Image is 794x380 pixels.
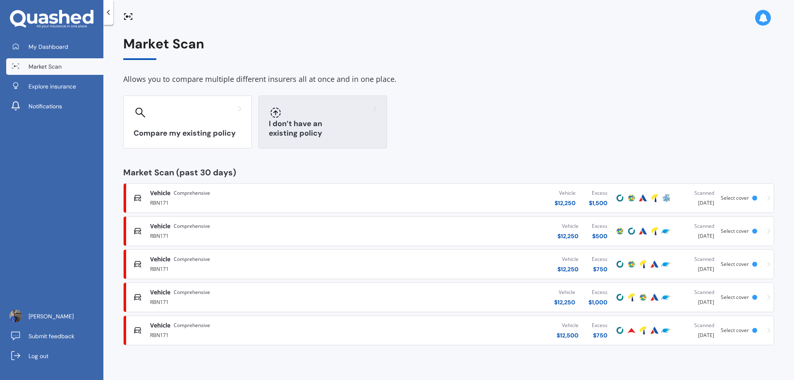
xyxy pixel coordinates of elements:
span: Comprehensive [174,189,210,197]
div: Excess [592,222,607,230]
a: VehicleComprehensiveRBN171Vehicle$12,250Excess$1,000CoveTowerProtectaAutosureTrade Me InsuranceSc... [123,282,774,312]
div: RBN171 [150,197,374,207]
span: [PERSON_NAME] [29,312,74,320]
img: Cove [627,226,636,236]
img: Cove [615,325,625,335]
div: $ 750 [592,331,607,339]
div: $ 750 [592,265,607,273]
a: Market Scan [6,58,103,75]
div: Vehicle [554,288,575,296]
div: [DATE] [679,288,714,306]
span: Comprehensive [174,222,210,230]
img: Trade Me Insurance [661,325,671,335]
div: [DATE] [679,321,714,339]
div: Market Scan (past 30 days) [123,168,774,177]
span: Comprehensive [174,288,210,296]
div: [DATE] [679,222,714,240]
div: Excess [592,321,607,330]
img: Tower [650,226,660,236]
img: Cove [615,292,625,302]
img: Autosure [650,325,660,335]
a: Log out [6,348,103,364]
div: $ 12,250 [557,265,579,273]
h3: Compare my existing policy [134,129,242,138]
div: Excess [588,288,607,296]
span: Comprehensive [174,321,210,330]
img: Autosure [638,226,648,236]
div: Excess [592,255,607,263]
div: RBN171 [150,330,374,339]
img: Trade Me Insurance [661,226,671,236]
img: Tower [650,193,660,203]
span: Select cover [721,227,749,234]
div: Vehicle [555,189,576,197]
span: Comprehensive [174,255,210,263]
div: Excess [589,189,607,197]
a: Submit feedback [6,328,103,344]
span: Notifications [29,102,62,110]
div: $ 12,250 [554,298,575,306]
img: Tower [638,259,648,269]
img: Cove [615,259,625,269]
div: Scanned [679,321,714,330]
div: $ 500 [592,232,607,240]
div: Vehicle [557,255,579,263]
span: Log out [29,352,48,360]
span: Vehicle [150,288,170,296]
span: Select cover [721,261,749,268]
img: Protecta [627,259,636,269]
span: Vehicle [150,189,170,197]
a: VehicleComprehensiveRBN171Vehicle$12,250Excess$1,500CoveProtectaAutosureTowerAMPScanned[DATE]Sele... [123,183,774,213]
span: Vehicle [150,321,170,330]
div: $ 12,250 [557,232,579,240]
a: VehicleComprehensiveRBN171Vehicle$12,250Excess$750CoveProtectaTowerAutosureTrade Me InsuranceScan... [123,249,774,279]
div: Scanned [679,288,714,296]
img: Autosure [650,292,660,302]
span: Submit feedback [29,332,74,340]
img: Trade Me Insurance [661,259,671,269]
span: My Dashboard [29,43,68,51]
img: Trade Me Insurance [661,292,671,302]
img: Provident [627,325,636,335]
span: Vehicle [150,222,170,230]
div: Scanned [679,189,714,197]
div: [DATE] [679,255,714,273]
a: VehicleComprehensiveRBN171Vehicle$12,250Excess$500ProtectaCoveAutosureTowerTrade Me InsuranceScan... [123,216,774,246]
div: Scanned [679,222,714,230]
a: My Dashboard [6,38,103,55]
a: [PERSON_NAME] [6,308,103,325]
a: Notifications [6,98,103,115]
span: Select cover [721,294,749,301]
img: Autosure [638,193,648,203]
img: Protecta [627,193,636,203]
div: RBN171 [150,230,374,240]
a: Explore insurance [6,78,103,95]
div: RBN171 [150,296,374,306]
h3: I don’t have an existing policy [269,119,377,138]
img: Protecta [638,292,648,302]
div: $ 12,250 [555,199,576,207]
img: 1e4efd0f80107541c59cfe13b74b644b [10,310,22,322]
div: Allows you to compare multiple different insurers all at once and in one place. [123,73,774,86]
img: Autosure [650,259,660,269]
img: Cove [615,193,625,203]
div: $ 1,000 [588,298,607,306]
div: $ 1,500 [589,199,607,207]
a: VehicleComprehensiveRBN171Vehicle$12,500Excess$750CoveProvidentTowerAutosureTrade Me InsuranceSca... [123,315,774,345]
div: [DATE] [679,189,714,207]
span: Market Scan [29,62,62,71]
div: Market Scan [123,36,774,60]
span: Vehicle [150,255,170,263]
img: Tower [638,325,648,335]
div: Vehicle [557,321,579,330]
div: RBN171 [150,263,374,273]
span: Select cover [721,327,749,334]
div: $ 12,500 [557,331,579,339]
div: Scanned [679,255,714,263]
span: Explore insurance [29,82,76,91]
img: Tower [627,292,636,302]
span: Select cover [721,194,749,201]
img: Protecta [615,226,625,236]
img: AMP [661,193,671,203]
div: Vehicle [557,222,579,230]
